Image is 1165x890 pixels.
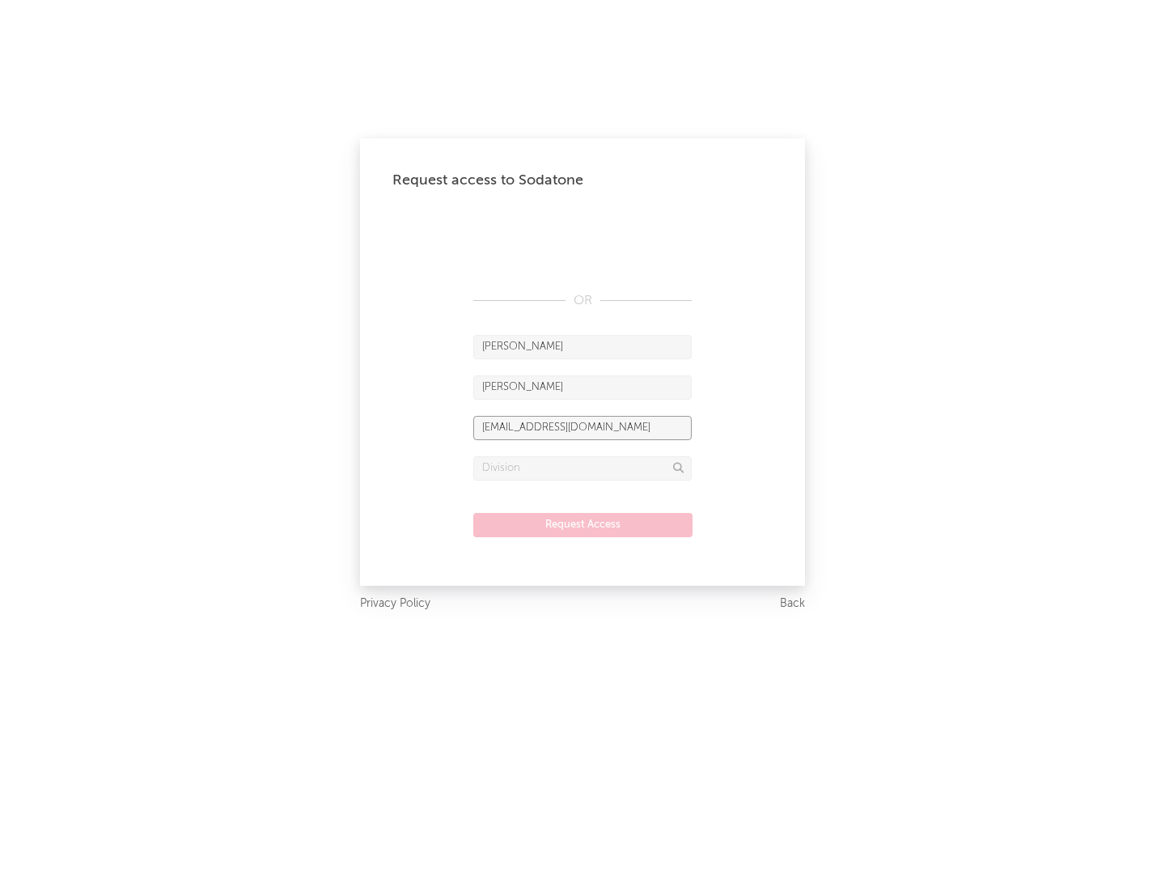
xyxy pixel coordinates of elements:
[473,513,693,537] button: Request Access
[360,594,430,614] a: Privacy Policy
[473,456,692,481] input: Division
[473,291,692,311] div: OR
[392,171,773,190] div: Request access to Sodatone
[473,416,692,440] input: Email
[780,594,805,614] a: Back
[473,335,692,359] input: First Name
[473,375,692,400] input: Last Name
